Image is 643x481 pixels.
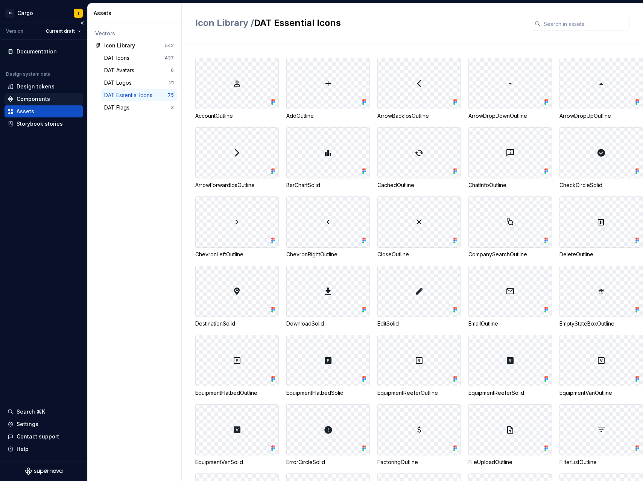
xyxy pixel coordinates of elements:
div: BarChartSolid [286,181,370,189]
div: EquipmentReeferSolid [468,389,552,397]
a: DAT Icons437 [101,52,177,64]
div: 542 [165,43,174,49]
div: Design system data [6,71,50,77]
div: EquipmentVanSolid [195,458,279,466]
div: EquipmentVanOutline [559,389,643,397]
a: DAT Avatars6 [101,64,177,76]
div: Version [6,28,23,34]
a: Components [5,93,83,105]
div: ArrowForwardIosOutline [195,181,279,189]
a: Settings [5,418,83,430]
div: AddOutline [286,112,370,120]
div: FactoringOutline [377,458,461,466]
span: Icon Library / [195,17,254,28]
div: ArrowBackIosOutline [377,112,461,120]
div: EmailOutline [468,320,552,327]
div: CachedOutline [377,181,461,189]
div: EquipmentFlatbedOutline [195,389,279,397]
div: DeleteOutline [559,251,643,258]
div: ChatInfoOutline [468,181,552,189]
div: DAT Essential Icons [104,91,155,99]
div: DestinationSolid [195,320,279,327]
div: FileUploadOutline [468,458,552,466]
div: 3 [171,105,174,111]
div: Assets [17,108,34,115]
div: Help [17,445,29,453]
button: Contact support [5,431,83,443]
div: CompanySearchOutline [468,251,552,258]
div: 75 [168,92,174,98]
div: EmptyStateBoxOutline [559,320,643,327]
svg: Supernova Logo [25,467,62,475]
input: Search in assets... [541,17,629,30]
div: ChevronRightOutline [286,251,370,258]
div: Components [17,95,50,103]
div: Settings [17,420,38,428]
a: Design tokens [5,81,83,93]
div: Documentation [17,48,57,55]
div: AccountOutline [195,112,279,120]
button: Current draft [43,26,84,37]
div: Design tokens [17,83,55,90]
div: EquipmentReeferOutline [377,389,461,397]
div: DAT Icons [104,54,132,62]
div: EditSolid [377,320,461,327]
div: Contact support [17,433,59,440]
div: CheckCircleSolid [559,181,643,189]
a: DAT Essential Icons75 [101,89,177,101]
a: DAT Logos21 [101,77,177,89]
button: Search ⌘K [5,406,83,418]
a: Assets [5,105,83,117]
div: CloseOutline [377,251,461,258]
div: FilterListOutline [559,458,643,466]
span: Current draft [46,28,75,34]
div: Vectors [95,30,174,37]
div: 437 [165,55,174,61]
div: DAT Flags [104,104,132,111]
div: Assets [94,9,178,17]
button: DSCargoI [2,5,86,21]
div: Storybook stories [17,120,63,128]
div: ErrorCircleSolid [286,458,370,466]
h2: DAT Essential Icons [195,17,523,29]
a: Icon Library542 [92,40,177,52]
button: Collapse sidebar [77,18,87,28]
div: DownloadSolid [286,320,370,327]
div: I [78,10,79,16]
div: 21 [169,80,174,86]
div: ChevronLeftOutline [195,251,279,258]
div: DAT Logos [104,79,135,87]
div: DAT Avatars [104,67,137,74]
a: Documentation [5,46,83,58]
div: DS [5,9,14,18]
div: 6 [171,67,174,73]
div: ArrowDropUpOutline [559,112,643,120]
div: Search ⌘K [17,408,45,416]
div: ArrowDropDownOutline [468,112,552,120]
a: Storybook stories [5,118,83,130]
div: EquipmentFlatbedSolid [286,389,370,397]
a: DAT Flags3 [101,102,177,114]
button: Help [5,443,83,455]
div: Icon Library [104,42,135,49]
div: Cargo [17,9,33,17]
